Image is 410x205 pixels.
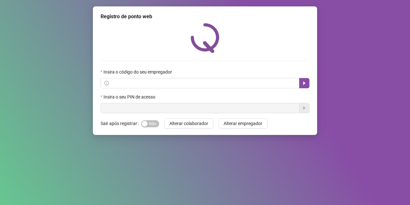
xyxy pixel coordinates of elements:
span: info-circle [104,81,109,85]
button: Alterar colaborador [164,118,213,129]
span: caret-right [302,81,307,86]
span: Alterar empregador [224,120,262,127]
button: Alterar empregador [218,118,267,129]
img: QRPoint [191,23,219,53]
label: Insira o seu PIN de acesso [101,93,160,100]
span: Alterar colaborador [169,120,208,127]
div: Registro de ponto web [101,13,309,20]
label: Insira o código do seu empregador [101,68,176,75]
label: Sair após registrar [101,118,141,129]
